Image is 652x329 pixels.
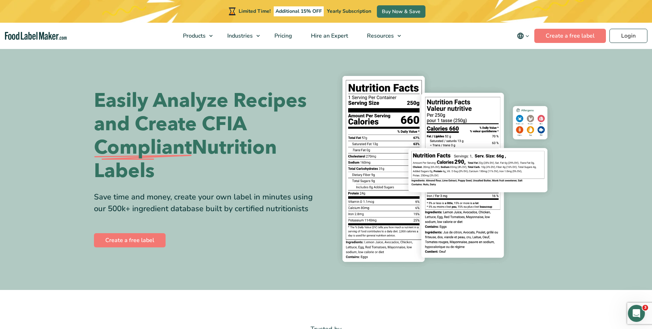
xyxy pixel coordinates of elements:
a: Hire an Expert [302,23,356,49]
div: Save time and money, create your own label in minutes using our 500k+ ingredient database built b... [94,191,321,215]
span: Hire an Expert [309,32,349,40]
span: Pricing [272,32,293,40]
span: Industries [225,32,253,40]
span: Limited Time! [239,8,271,15]
span: Compliant [94,136,192,159]
span: Products [181,32,206,40]
h1: Easily Analyze Recipes and Create CFIA Nutrition Labels [94,89,321,183]
a: Products [174,23,216,49]
a: Industries [218,23,263,49]
a: Pricing [265,23,300,49]
a: Buy Now & Save [377,5,425,18]
a: Login [609,29,647,43]
a: Create a free label [534,29,606,43]
a: Create a free label [94,233,166,247]
a: Resources [358,23,405,49]
span: Yearly Subscription [327,8,371,15]
span: Additional 15% OFF [274,6,324,16]
span: Resources [365,32,395,40]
